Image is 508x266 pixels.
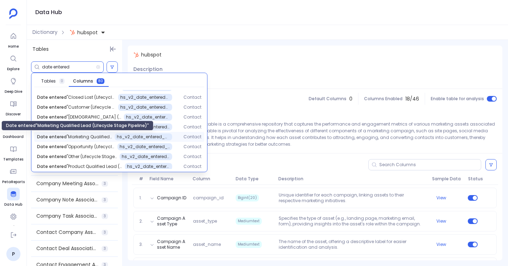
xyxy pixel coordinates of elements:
[6,247,20,261] a: P
[276,216,429,227] p: Specifies the type of asset (e.g., landing page, marketing email, form), providing insights into ...
[429,176,465,182] span: Sample Data
[36,229,99,236] span: Contact Company Association
[190,176,233,182] span: Column
[133,121,497,147] p: The 'hubspot_campaign_assets' table is a comprehensive repository that captures the performance a...
[7,44,20,49] span: Home
[117,134,216,140] span: hs_v2_date_entered_marketingqualifiedlead
[141,51,162,59] span: hubspot
[4,188,22,207] a: Data Hub
[190,218,233,224] span: asset_type
[27,40,122,59] div: Tables
[183,164,201,169] span: Contact
[41,78,56,84] span: Tables
[183,134,201,140] span: Contact
[183,144,201,150] span: Contact
[157,239,187,250] button: Campaign Asset Name
[102,213,108,219] span: 3
[3,157,23,162] span: Templates
[436,195,446,201] button: View
[183,154,201,159] span: Contact
[236,194,259,201] span: Bigint(20)
[137,195,147,201] span: 1.
[5,210,22,230] a: Settings
[73,78,93,84] span: Columns
[364,96,403,102] span: Columns Enabled
[6,111,21,117] span: Discover
[36,196,99,204] span: Company Note Association
[183,114,201,120] span: Contact
[35,7,62,17] h1: Data Hub
[190,242,233,247] span: asset_name
[7,52,20,72] a: Explore
[5,75,22,95] a: Deep Dive
[349,95,352,103] span: 0
[157,216,187,227] button: Campaign Asset Type
[233,176,276,182] span: Data Type
[431,96,484,102] span: Enable table for analysis
[102,230,108,235] span: 3
[97,78,104,84] span: 80
[3,134,24,140] span: Dashboard
[2,179,25,185] span: PetaReports
[7,30,20,49] a: Home
[4,202,22,207] span: Data Hub
[379,162,481,168] input: Search Columns
[2,165,25,185] a: PetaReports
[276,176,429,182] span: Description
[436,218,446,224] button: View
[102,181,108,187] span: 3
[137,242,147,247] span: 3.
[147,176,190,182] span: Field Name
[9,8,18,19] img: petavue logo
[42,64,96,70] input: Search Tables/Columns
[133,66,163,73] span: Description
[7,66,20,72] span: Explore
[68,27,107,38] button: hubspot
[32,29,58,36] span: Dictionary
[137,218,147,224] span: 2.
[133,52,139,58] img: hubspot.svg
[5,89,22,95] span: Deep Dive
[236,241,262,248] span: Mediumtext
[36,180,99,187] span: Company Meeting Association
[183,104,201,110] span: Contact
[405,95,419,103] span: 18 / 46
[183,95,201,100] span: Contact
[67,163,172,169] span: "Product Qualified Lead (Lifecycle Stage Pipeline)"
[102,197,108,203] span: 3
[6,97,21,117] a: Discover
[309,96,346,102] span: Default Columns
[465,176,480,182] span: Status
[276,239,429,250] p: The name of the asset, offering a descriptive label for easier identification and analysis.
[69,30,75,35] img: hubspot.svg
[133,76,497,83] p: No description added.
[108,44,118,54] button: Hide Tables
[59,78,65,84] span: 0
[5,224,22,230] span: Settings
[436,242,446,247] button: View
[276,192,429,204] p: Unique identifier for each campaign, linking assets to their respective marketing initiatives.
[3,143,23,162] a: Templates
[77,29,98,36] span: hubspot
[190,195,233,201] span: campaign_id
[102,246,108,252] span: 3
[236,218,262,225] span: Mediumtext
[67,114,171,120] span: "[DEMOGRAPHIC_DATA] (Lifecycle Stage Pipeline)"
[183,124,201,130] span: Contact
[36,212,99,220] span: Company Task Association
[157,195,186,201] button: Campaign ID
[136,176,147,182] span: #
[36,245,99,252] span: Contact Deal Association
